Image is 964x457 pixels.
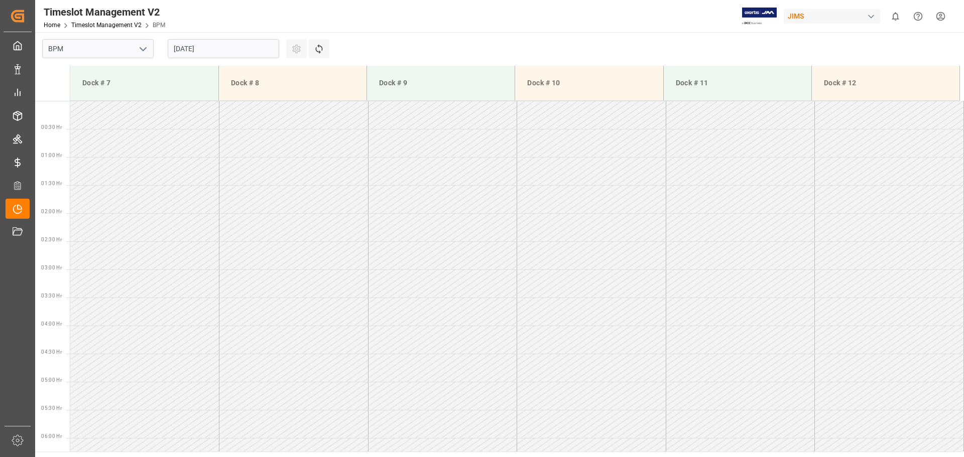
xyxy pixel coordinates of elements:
span: 02:00 Hr [41,209,62,214]
div: Dock # 9 [375,74,507,92]
a: Timeslot Management V2 [71,22,142,29]
span: 03:00 Hr [41,265,62,270]
button: Help Center [907,5,929,28]
span: 04:00 Hr [41,321,62,327]
div: Dock # 11 [672,74,803,92]
div: Dock # 7 [78,74,210,92]
span: 04:30 Hr [41,349,62,355]
div: JIMS [784,9,880,24]
span: 01:30 Hr [41,181,62,186]
span: 05:00 Hr [41,377,62,383]
button: show 0 new notifications [884,5,907,28]
span: 06:00 Hr [41,433,62,439]
span: 01:00 Hr [41,153,62,158]
input: DD.MM.YYYY [168,39,279,58]
div: Timeslot Management V2 [44,5,165,20]
span: 02:30 Hr [41,237,62,242]
img: Exertis%20JAM%20-%20Email%20Logo.jpg_1722504956.jpg [742,8,777,25]
button: JIMS [784,7,884,26]
div: Dock # 8 [227,74,358,92]
span: 03:30 Hr [41,293,62,298]
input: Type to search/select [42,39,154,58]
span: 05:30 Hr [41,405,62,411]
a: Home [44,22,60,29]
span: 00:30 Hr [41,124,62,130]
button: open menu [135,41,150,57]
div: Dock # 12 [820,74,951,92]
div: Dock # 10 [523,74,655,92]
